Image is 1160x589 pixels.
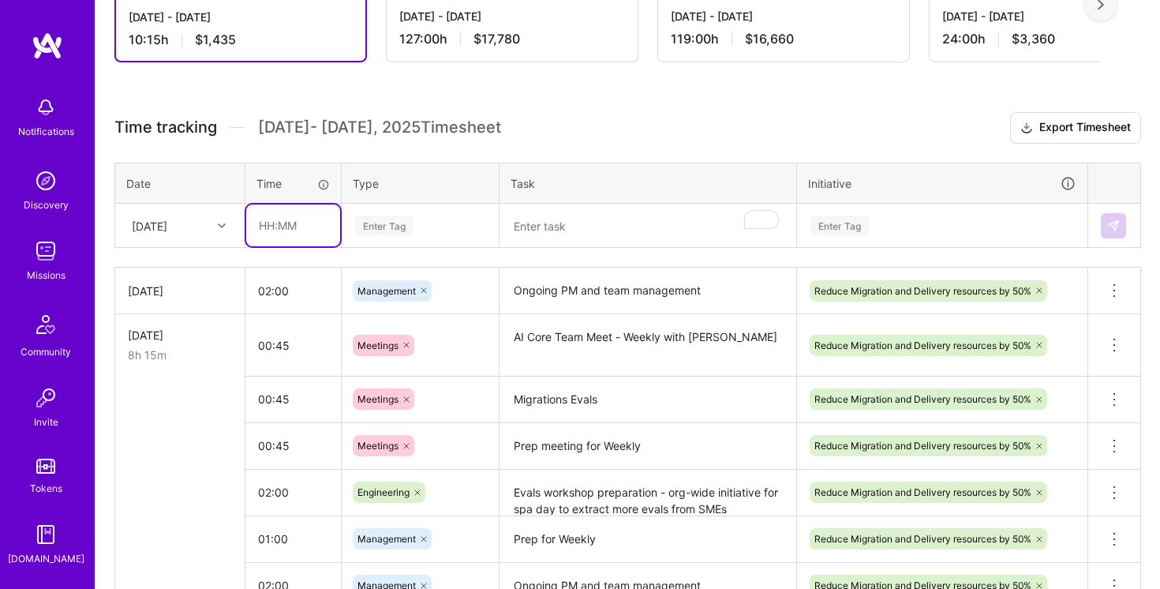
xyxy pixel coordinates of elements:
textarea: Prep meeting for Weekly [501,425,795,468]
img: guide book [30,519,62,550]
div: [DOMAIN_NAME] [8,550,84,567]
button: Export Timesheet [1010,112,1141,144]
span: Time tracking [114,118,217,137]
img: discovery [30,165,62,197]
div: Enter Tag [810,213,869,238]
i: icon Download [1020,120,1033,137]
span: Engineering [357,486,410,498]
span: Reduce Migration and Delivery resources by 50% [814,486,1031,498]
div: Tokens [30,480,62,497]
th: Task [500,163,797,204]
input: HH:MM [245,471,341,513]
th: Date [115,163,245,204]
img: Invite [30,382,62,414]
span: [DATE] - [DATE] , 2025 Timesheet [258,118,501,137]
textarea: Prep for Weekly [501,518,795,561]
div: Notifications [18,123,74,140]
span: Reduce Migration and Delivery resources by 50% [814,285,1031,297]
img: bell [30,92,62,123]
input: HH:MM [245,325,341,366]
div: [DATE] [132,217,167,234]
div: Invite [34,414,58,430]
div: 8h 15m [128,347,232,363]
input: HH:MM [245,518,341,560]
span: Reduce Migration and Delivery resources by 50% [814,393,1031,405]
textarea: Migrations Evals [501,378,795,422]
div: 119:00 h [671,31,896,47]
div: [DATE] [128,283,232,299]
div: Enter Tag [355,213,413,238]
textarea: Ongoing PM and team management [501,269,795,313]
textarea: AI Core Team Meet - Weekly with [PERSON_NAME] [501,316,795,375]
input: HH:MM [246,204,340,246]
textarea: To enrich screen reader interactions, please activate Accessibility in Grammarly extension settings [501,205,795,247]
span: Management [357,533,416,545]
span: $1,435 [195,32,236,48]
div: Time [256,175,330,192]
div: Initiative [808,174,1076,193]
span: Meetings [357,340,399,351]
div: Discovery [24,197,69,213]
div: 127:00 h [399,31,625,47]
img: logo [32,32,63,60]
img: Submit [1107,219,1120,232]
span: Reduce Migration and Delivery resources by 50% [814,440,1031,452]
div: [DATE] - [DATE] [399,8,625,24]
img: Community [27,306,65,343]
img: tokens [36,459,55,474]
input: HH:MM [245,425,341,467]
span: $3,360 [1012,31,1055,47]
span: Reduce Migration and Delivery resources by 50% [814,340,1031,351]
div: Missions [27,267,65,283]
div: [DATE] - [DATE] [671,8,896,24]
div: [DATE] - [DATE] [129,9,353,25]
input: HH:MM [245,270,341,312]
span: Management [357,285,416,297]
span: $17,780 [473,31,520,47]
th: Type [342,163,500,204]
img: teamwork [30,235,62,267]
textarea: Evals workshop preparation - org-wide initiative for spa day to extract more evals from SMEs [501,471,795,515]
div: Community [21,343,71,360]
div: 10:15 h [129,32,353,48]
span: Meetings [357,440,399,452]
span: Reduce Migration and Delivery resources by 50% [814,533,1031,545]
span: $16,660 [745,31,794,47]
input: HH:MM [245,378,341,420]
div: [DATE] [128,327,232,343]
span: Meetings [357,393,399,405]
i: icon Chevron [218,222,226,230]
